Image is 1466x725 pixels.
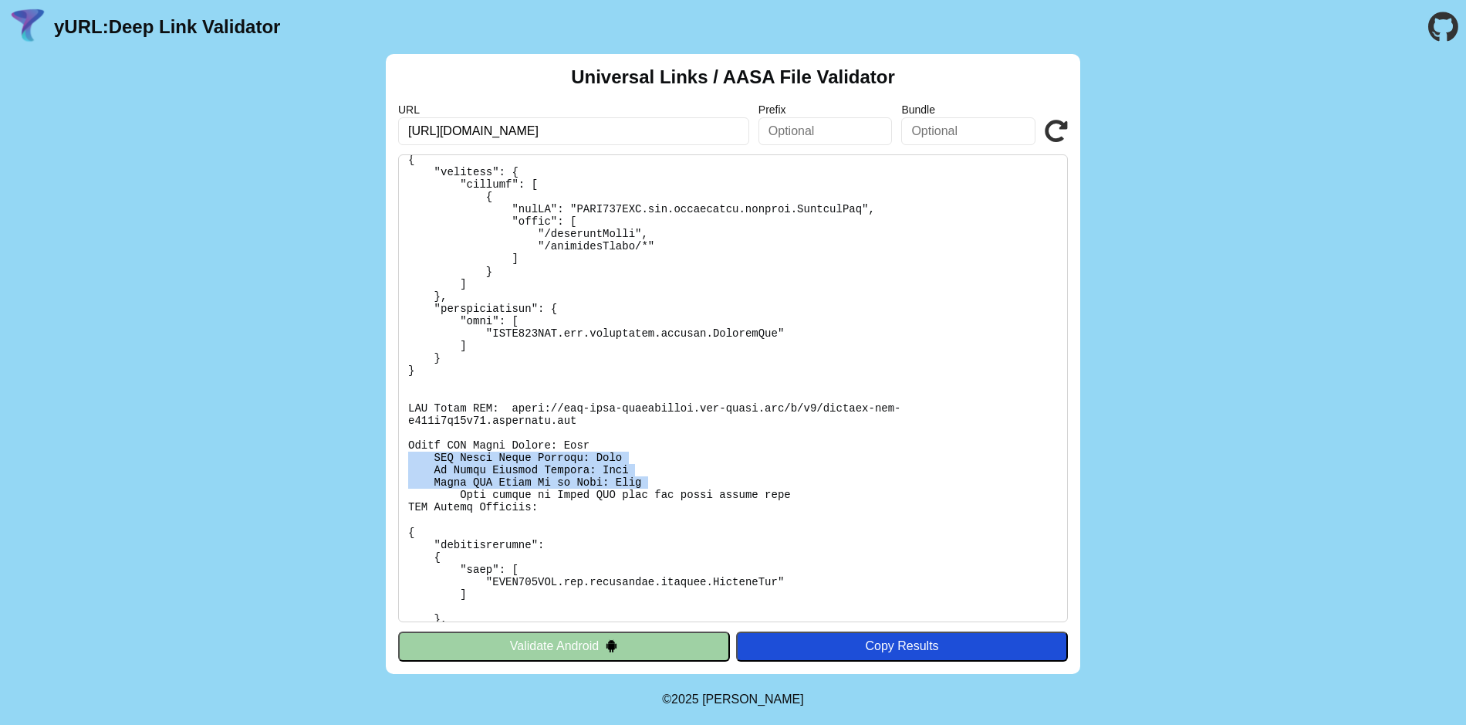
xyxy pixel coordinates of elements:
[901,103,1035,116] label: Bundle
[662,674,803,725] footer: ©
[736,632,1068,661] button: Copy Results
[671,693,699,706] span: 2025
[398,103,749,116] label: URL
[54,16,280,38] a: yURL:Deep Link Validator
[398,632,730,661] button: Validate Android
[398,154,1068,622] pre: Lorem ipsu do: sitam://consect-adi-e839s8d07e93.temporinc.utl/.etdo-magna/aliqu-eni-admi-veniamqu...
[901,117,1035,145] input: Optional
[758,103,893,116] label: Prefix
[8,7,48,47] img: yURL Logo
[744,639,1060,653] div: Copy Results
[758,117,893,145] input: Optional
[605,639,618,652] img: droidIcon.svg
[571,66,895,88] h2: Universal Links / AASA File Validator
[398,117,749,145] input: Required
[702,693,804,706] a: Michael Ibragimchayev's Personal Site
